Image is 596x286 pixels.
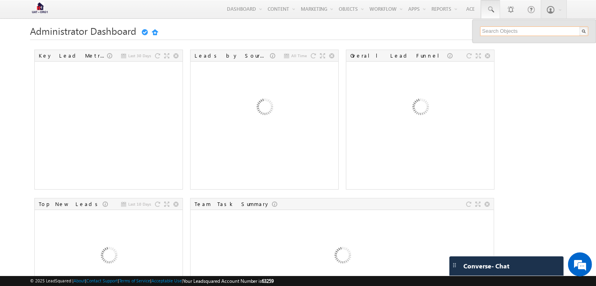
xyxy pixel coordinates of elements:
[451,262,458,268] img: carter-drag
[30,2,50,16] img: Custom Logo
[151,278,182,283] a: Acceptable Use
[119,278,150,283] a: Terms of Service
[86,278,118,283] a: Contact Support
[262,278,274,284] span: 63259
[183,278,274,284] span: Your Leadsquared Account Number is
[128,200,151,208] span: Last 10 Days
[463,262,509,270] span: Converse - Chat
[350,52,447,59] div: Overall Lead Funnel
[30,277,274,285] span: © 2025 LeadSquared | | | | |
[128,52,151,59] span: Last 30 Days
[39,200,103,208] div: Top New Leads
[291,52,307,59] span: All Time
[195,52,270,59] div: Leads by Sources
[195,200,272,208] div: Team Task Summary
[377,65,463,151] img: Loading...
[74,278,85,283] a: About
[480,26,588,36] input: Search Objects
[39,52,107,59] div: Key Lead Metrics
[30,24,136,37] span: Administrator Dashboard
[221,65,307,151] img: Loading...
